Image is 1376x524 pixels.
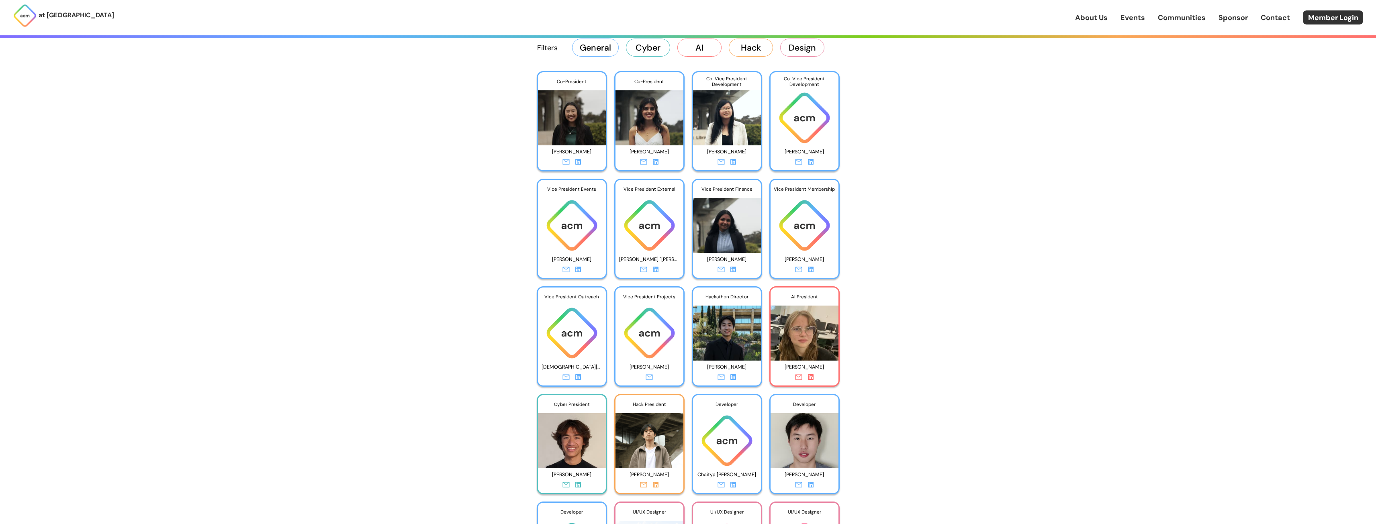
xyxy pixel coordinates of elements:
img: ACM logo [615,198,683,253]
div: Vice President Finance [693,180,761,198]
p: [PERSON_NAME] [619,146,680,158]
p: Filters [537,43,558,53]
img: ACM logo [615,306,683,361]
a: About Us [1075,12,1108,23]
div: Vice President External [615,180,683,198]
p: [PERSON_NAME] [697,146,757,158]
a: Events [1120,12,1145,23]
a: Communities [1158,12,1206,23]
p: [DEMOGRAPHIC_DATA][PERSON_NAME] [542,361,602,373]
a: Sponsor [1219,12,1248,23]
p: [PERSON_NAME] [774,253,835,266]
img: Photo of Andrew Zheng [693,299,761,361]
a: Member Login [1303,10,1363,24]
img: Photo of Murou Wang [538,84,606,145]
div: AI President [771,287,838,306]
div: Developer [693,395,761,414]
img: Photo of Rollan Nguyen [538,407,606,468]
div: Vice President Projects [615,287,683,306]
div: Vice President Events [538,180,606,198]
p: [PERSON_NAME] [542,253,602,266]
p: Chaitya [PERSON_NAME] [697,469,757,481]
p: [PERSON_NAME] [774,146,835,158]
img: Photo of Max Weng [771,407,838,468]
button: Hack [729,39,773,56]
img: ACM logo [693,413,761,468]
div: Vice President Outreach [538,287,606,306]
img: Photo of Angela Hu [693,84,761,145]
div: Developer [538,503,606,521]
div: Cyber President [538,395,606,414]
p: [PERSON_NAME] [619,361,680,373]
img: ACM logo [538,198,606,253]
img: ACM Logo [13,4,37,28]
img: Photo of Anya Chernova [771,299,838,361]
p: [PERSON_NAME] [697,253,757,266]
button: AI [677,39,722,56]
p: [PERSON_NAME] [774,361,835,373]
button: Cyber [626,39,670,56]
p: [PERSON_NAME] "[PERSON_NAME]" [PERSON_NAME] [619,253,680,266]
p: [PERSON_NAME] [542,146,602,158]
p: [PERSON_NAME] [542,469,602,481]
div: UI/UX Designer [771,503,838,521]
div: Co-President [615,72,683,91]
div: Vice President Membership [771,180,838,198]
div: Co-President [538,72,606,91]
img: Photo of Osheen Tikku [615,84,683,145]
div: Co-Vice President Development [771,72,838,91]
div: Hack President [615,395,683,414]
p: at [GEOGRAPHIC_DATA] [39,10,114,20]
div: UI/UX Designer [693,503,761,522]
div: Co-Vice President Development [693,72,761,91]
img: ACM logo [771,90,838,145]
p: [PERSON_NAME] [697,361,757,373]
button: Design [780,39,824,56]
button: General [572,39,619,56]
img: Photo of Shreya Nagunuri [693,192,761,253]
div: Developer [771,395,838,414]
a: Contact [1261,12,1290,23]
div: Hackathon Director [693,287,761,306]
p: [PERSON_NAME] [774,469,835,481]
img: Photo of Nathan Wang [615,407,683,468]
img: ACM logo [538,306,606,361]
p: [PERSON_NAME] [619,469,680,481]
a: at [GEOGRAPHIC_DATA] [13,4,114,28]
div: UI/UX Designer [615,503,683,521]
img: ACM logo [771,198,838,253]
